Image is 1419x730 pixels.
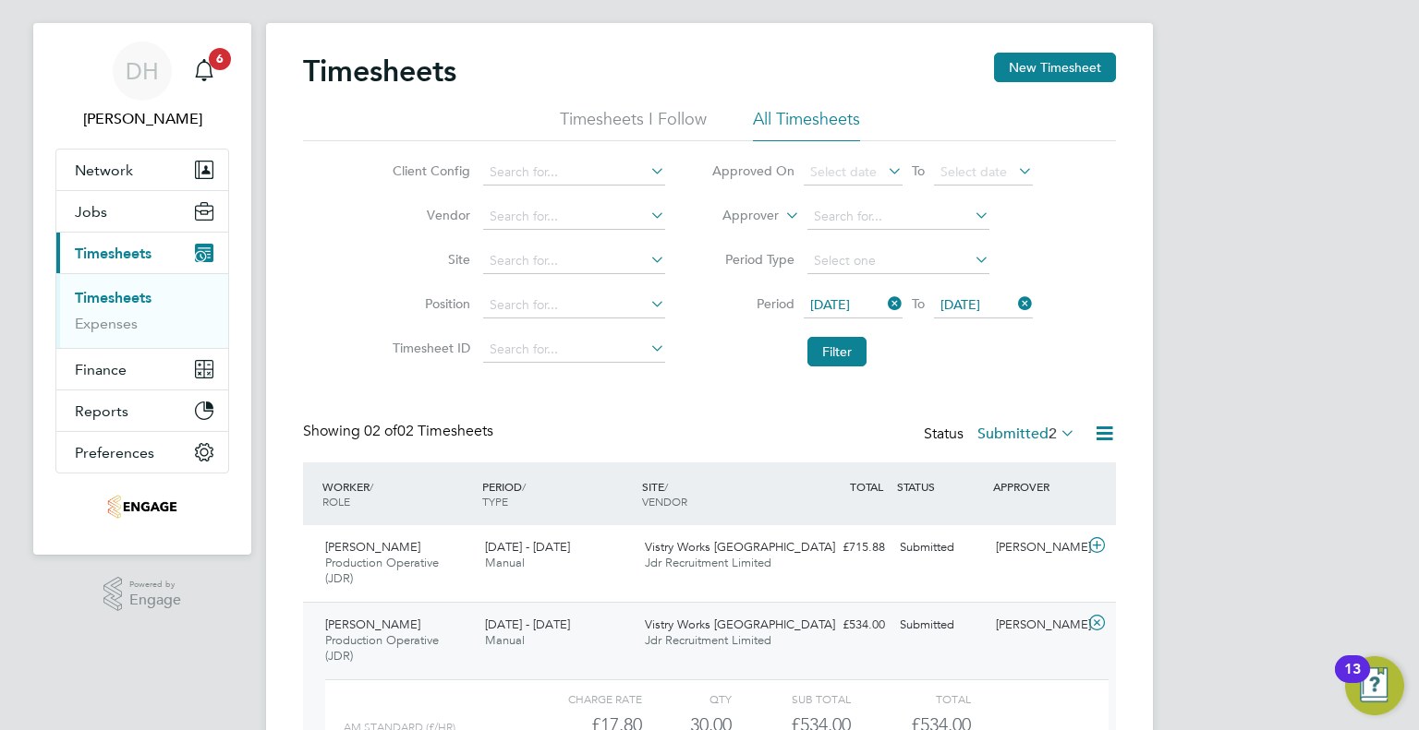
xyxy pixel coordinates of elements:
div: Submitted [892,610,988,640]
span: [PERSON_NAME] [325,539,420,555]
span: VENDOR [642,494,687,509]
span: 6 [209,48,231,70]
button: Open Resource Center, 13 new notifications [1345,656,1404,715]
div: PERIOD [478,470,637,518]
label: Client Config [387,162,470,179]
label: Period [711,295,794,312]
span: ROLE [322,494,350,509]
span: Select date [810,163,877,180]
button: Reports [56,390,228,431]
span: Network [75,162,133,179]
span: 02 of [364,422,397,440]
a: DH[PERSON_NAME] [55,42,229,130]
div: QTY [642,688,732,710]
span: To [906,292,930,316]
div: £715.88 [796,533,892,563]
a: Powered byEngage [103,577,182,612]
div: WORKER [318,470,478,518]
a: Timesheets [75,289,152,306]
span: TYPE [482,494,508,509]
span: Reports [75,402,128,420]
div: Submitted [892,533,988,563]
div: Sub Total [732,688,851,710]
input: Search for... [483,337,665,363]
span: Jobs [75,203,107,221]
span: Jdr Recruitment Limited [645,632,771,648]
span: Jdr Recruitment Limited [645,555,771,570]
img: jdr-logo-retina.png [107,492,177,521]
span: Manual [485,632,525,648]
span: Vistry Works [GEOGRAPHIC_DATA] [645,539,835,555]
div: 13 [1344,669,1361,693]
button: Timesheets [56,233,228,273]
button: Preferences [56,432,228,473]
div: Status [924,422,1079,448]
label: Vendor [387,207,470,223]
button: Filter [807,337,867,366]
input: Search for... [483,293,665,318]
span: Timesheets [75,245,152,262]
label: Submitted [977,425,1075,443]
div: [PERSON_NAME] [988,610,1085,640]
div: £534.00 [796,610,892,640]
span: [PERSON_NAME] [325,616,420,632]
label: Timesheet ID [387,340,470,356]
button: New Timesheet [994,53,1116,82]
input: Search for... [483,204,665,230]
button: Jobs [56,191,228,232]
span: DH [126,59,159,83]
label: Position [387,295,470,312]
span: TOTAL [850,479,883,494]
div: Total [851,688,970,710]
span: Select date [940,163,1007,180]
input: Search for... [483,160,665,185]
span: Preferences [75,444,154,461]
div: [PERSON_NAME] [988,533,1085,563]
span: [DATE] - [DATE] [485,616,570,632]
div: Charge rate [523,688,642,710]
input: Search for... [807,204,989,230]
span: To [906,159,930,183]
div: Showing [303,422,497,441]
a: 6 [186,42,223,101]
label: Period Type [711,251,794,268]
label: Approver [696,207,779,225]
span: Manual [485,555,525,570]
span: Danielle Harris [55,108,229,130]
span: / [664,479,668,494]
h2: Timesheets [303,53,456,90]
span: Engage [129,592,181,608]
button: Finance [56,349,228,389]
input: Select one [807,248,989,274]
span: Powered by [129,577,181,592]
span: 02 Timesheets [364,422,493,440]
span: [DATE] - [DATE] [485,539,570,555]
li: All Timesheets [753,108,860,141]
label: Site [387,251,470,268]
div: STATUS [892,470,988,503]
span: / [522,479,526,494]
span: 2 [1049,425,1057,443]
span: Finance [75,361,127,378]
input: Search for... [483,248,665,274]
span: [DATE] [810,296,850,313]
div: SITE [637,470,797,518]
div: Timesheets [56,273,228,348]
a: Expenses [75,315,138,332]
span: Vistry Works [GEOGRAPHIC_DATA] [645,616,835,632]
button: Network [56,150,228,190]
div: APPROVER [988,470,1085,503]
span: / [370,479,373,494]
span: Production Operative (JDR) [325,632,439,664]
span: [DATE] [940,296,980,313]
a: Go to home page [55,492,229,521]
nav: Main navigation [33,23,251,555]
span: Production Operative (JDR) [325,555,439,586]
li: Timesheets I Follow [560,108,707,141]
label: Approved On [711,162,794,179]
